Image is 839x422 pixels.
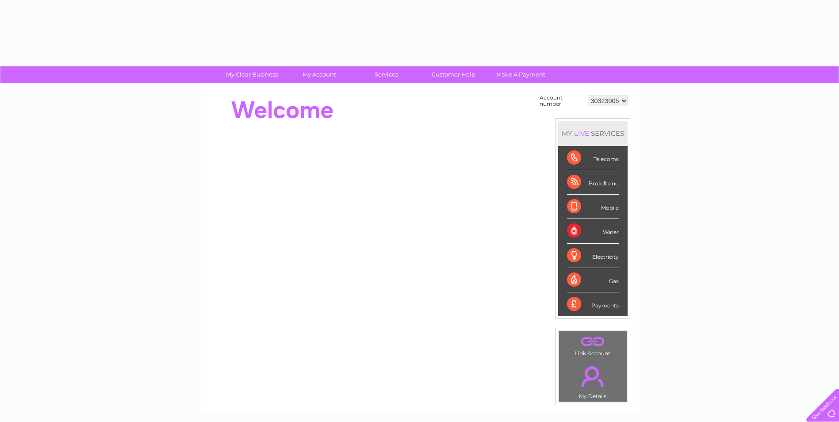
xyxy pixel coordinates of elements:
a: My Clear Business [215,66,288,83]
a: Services [350,66,423,83]
div: LIVE [572,129,591,138]
a: . [561,334,624,349]
a: My Account [283,66,356,83]
a: . [561,361,624,392]
div: Electricity [567,244,619,268]
div: Gas [567,268,619,292]
td: Account number [537,92,586,109]
div: Payments [567,292,619,316]
div: MY SERVICES [558,121,628,146]
div: Telecoms [567,146,619,170]
a: Make A Payment [484,66,557,83]
div: Water [567,219,619,243]
div: Broadband [567,170,619,195]
td: Link Account [559,331,627,359]
div: Mobile [567,195,619,219]
a: Customer Help [417,66,490,83]
td: My Details [559,359,627,402]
